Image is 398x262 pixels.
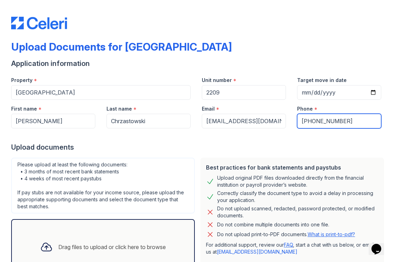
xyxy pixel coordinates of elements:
[202,105,215,112] label: Email
[217,220,329,229] div: Do not combine multiple documents into one file.
[217,190,378,204] div: Correctly classify the document type to avoid a delay in processing your application.
[11,142,387,152] div: Upload documents
[11,105,37,112] label: First name
[58,243,166,251] div: Drag files to upload or click here to browse
[11,40,232,53] div: Upload Documents for [GEOGRAPHIC_DATA]
[11,158,195,214] div: Please upload at least the following documents: • 3 months of most recent bank statements • 4 wee...
[11,17,67,29] img: CE_Logo_Blue-a8612792a0a2168367f1c8372b55b34899dd931a85d93a1a3d3e32e68fde9ad4.png
[202,77,232,84] label: Unit number
[11,59,387,68] div: Application information
[11,77,32,84] label: Property
[206,163,378,172] div: Best practices for bank statements and paystubs
[217,205,378,219] div: Do not upload scanned, redacted, password protected, or modified documents.
[308,231,355,237] a: What is print-to-pdf?
[217,174,378,188] div: Upload original PDF files downloaded directly from the financial institution or payroll provider’...
[369,234,391,255] iframe: chat widget
[297,77,347,84] label: Target move in date
[217,231,355,238] p: Do not upload print-to-PDF documents.
[206,241,378,255] p: For additional support, review our , start a chat with us below, or email us at
[217,249,297,255] a: [EMAIL_ADDRESS][DOMAIN_NAME]
[284,242,293,248] a: FAQ
[106,105,132,112] label: Last name
[297,105,313,112] label: Phone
